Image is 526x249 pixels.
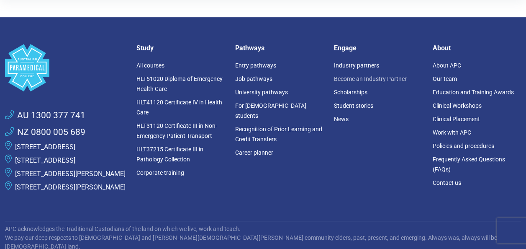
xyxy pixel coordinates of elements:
a: Job pathways [235,75,272,82]
a: HLT37215 Certificate III in Pathology Collection [136,146,203,163]
a: [STREET_ADDRESS][PERSON_NAME] [15,170,126,178]
a: All courses [136,62,164,69]
a: Clinical Placement [432,116,480,122]
a: Corporate training [136,169,184,176]
a: HLT41120 Certificate IV in Health Care [136,99,222,116]
a: NZ 0800 005 689 [5,126,85,139]
a: Frequently Asked Questions (FAQs) [432,156,505,173]
h5: About [432,44,521,52]
a: Recognition of Prior Learning and Credit Transfers [235,126,322,143]
a: About APC [432,62,461,69]
a: Entry pathways [235,62,276,69]
a: Space [5,44,126,91]
a: Career planner [235,149,273,156]
a: Student stories [334,102,373,109]
a: [STREET_ADDRESS] [15,156,75,164]
h5: Engage [334,44,423,52]
a: Our team [432,75,457,82]
a: Clinical Workshops [432,102,481,109]
a: HLT31120 Certificate III in Non-Emergency Patient Transport [136,122,217,139]
a: HLT51020 Diploma of Emergency Health Care [136,75,223,92]
a: [STREET_ADDRESS] [15,143,75,151]
a: Scholarships [334,89,367,96]
a: For [DEMOGRAPHIC_DATA] students [235,102,306,119]
h5: Pathways [235,44,324,52]
h5: Study [136,44,225,52]
a: University pathways [235,89,288,96]
a: AU 1300 377 741 [5,109,85,122]
a: Contact us [432,179,461,186]
a: Become an Industry Partner [334,75,407,82]
a: [STREET_ADDRESS][PERSON_NAME] [15,183,126,191]
a: News [334,116,349,122]
a: Work with APC [432,129,471,136]
a: Policies and procedures [432,143,494,149]
a: Education and Training Awards [432,89,513,96]
a: Industry partners [334,62,379,69]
